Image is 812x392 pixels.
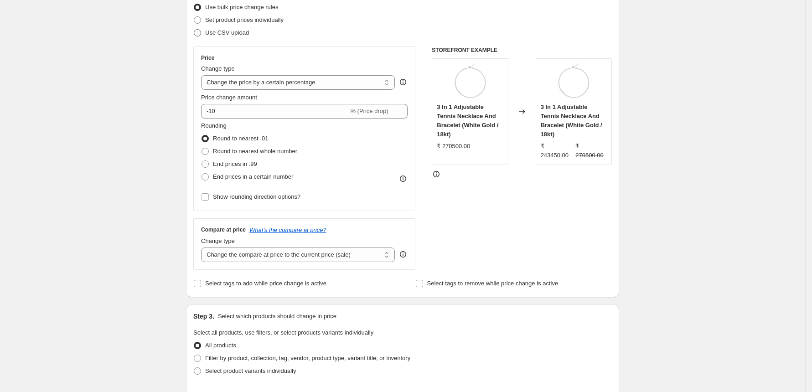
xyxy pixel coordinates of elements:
span: 3 In 1 Adjustable Tennis Necklace And Bracelet (White Gold / 18kt) [541,103,602,138]
span: End prices in .99 [213,160,257,167]
span: Price change amount [201,94,257,101]
h3: Compare at price [201,226,246,233]
div: ₹ 243450.00 [541,142,572,160]
span: Select tags to remove while price change is active [427,280,559,287]
h3: Price [201,54,214,62]
span: Change type [201,237,235,244]
img: Buy_Adjustable_Tennis_Diamond_Necklace_Online_-_DiAi_Designs_80x.jpg [555,63,592,100]
div: help [398,77,408,87]
span: Select tags to add while price change is active [205,280,326,287]
span: Show rounding direction options? [213,193,300,200]
span: Select product variants individually [205,367,296,374]
span: Change type [201,65,235,72]
span: Round to nearest .01 [213,135,268,142]
span: End prices in a certain number [213,173,293,180]
span: Use bulk price change rules [205,4,278,10]
span: Round to nearest whole number [213,148,297,155]
strike: ₹ 270500.00 [575,142,607,160]
h6: STOREFRONT EXAMPLE [432,46,612,54]
button: What's the compare at price? [249,227,326,233]
h2: Step 3. [193,312,214,321]
span: % (Price drop) [350,108,388,114]
div: ₹ 270500.00 [437,142,470,151]
p: Select which products should change in price [218,312,336,321]
img: Buy_Adjustable_Tennis_Diamond_Necklace_Online_-_DiAi_Designs_80x.jpg [452,63,488,100]
span: Filter by product, collection, tag, vendor, product type, variant title, or inventory [205,355,410,361]
span: 3 In 1 Adjustable Tennis Necklace And Bracelet (White Gold / 18kt) [437,103,498,138]
span: Select all products, use filters, or select products variants individually [193,329,373,336]
div: help [398,250,408,259]
span: Use CSV upload [205,29,249,36]
span: All products [205,342,236,349]
input: -15 [201,104,348,119]
span: Set product prices individually [205,16,284,23]
span: Rounding [201,122,227,129]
